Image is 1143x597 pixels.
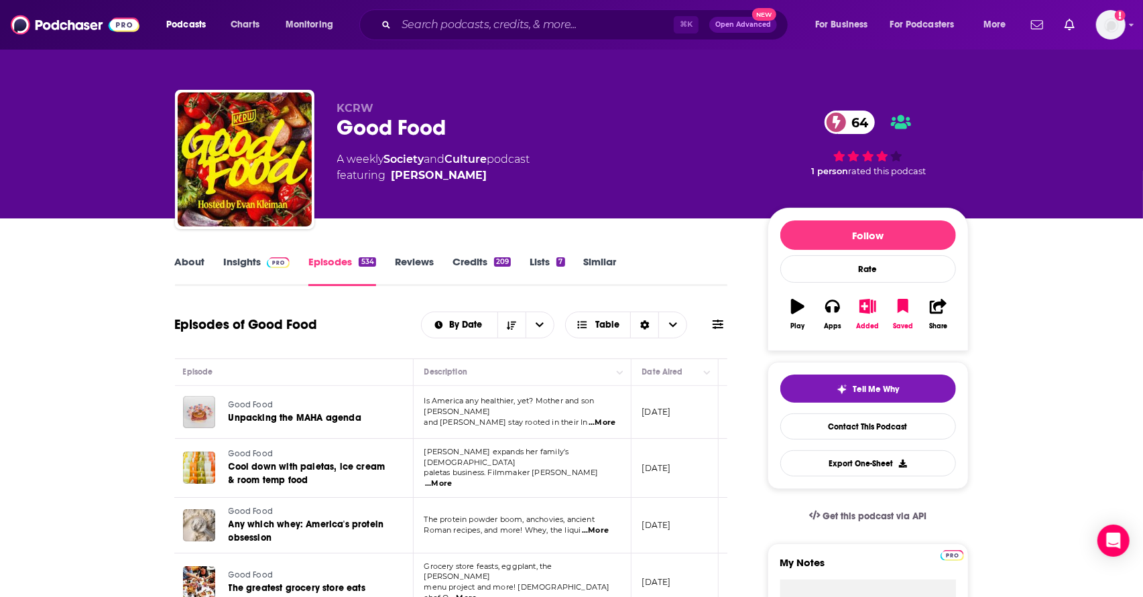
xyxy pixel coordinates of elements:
p: [DATE] [642,462,671,474]
a: Good Food [229,448,389,460]
span: Good Food [229,400,274,409]
span: Unpacking the MAHA agenda [229,412,361,423]
button: Sort Direction [497,312,526,338]
img: Podchaser Pro [941,550,964,561]
img: Good Food [178,92,312,226]
a: Good Food [229,570,388,582]
svg: Add a profile image [1115,10,1126,21]
a: Contact This Podcast [780,413,956,440]
a: Cool down with paletas, ice cream & room temp food [229,460,389,487]
p: [DATE] [642,576,671,588]
div: Search podcasts, credits, & more... [372,9,801,40]
span: Good Food [229,449,274,458]
a: Pro website [941,548,964,561]
div: Play [790,322,804,330]
a: Similar [584,255,617,286]
div: 534 [359,257,375,267]
button: Open AdvancedNew [709,17,777,33]
span: Cool down with paletas, ice cream & room temp food [229,461,385,486]
img: tell me why sparkle [837,384,847,395]
a: InsightsPodchaser Pro [224,255,290,286]
button: Apps [815,290,850,338]
span: Get this podcast via API [823,511,926,522]
span: New [752,8,776,21]
button: open menu [422,320,497,330]
h2: Choose View [565,312,688,338]
span: Tell Me Why [853,384,899,395]
span: Any which whey: America's protein obsession [229,519,384,543]
span: 1 person [812,166,849,176]
div: Open Intercom Messenger [1097,525,1130,557]
span: Monitoring [286,15,333,34]
a: Episodes534 [308,255,375,286]
span: By Date [449,320,487,330]
a: Show notifications dropdown [1059,13,1080,36]
label: My Notes [780,556,956,580]
img: Podchaser Pro [267,257,290,268]
span: For Business [815,15,868,34]
input: Search podcasts, credits, & more... [396,14,674,36]
a: Charts [222,14,267,36]
button: Saved [886,290,920,338]
a: Society [384,153,424,165]
span: Grocery store feasts, eggplant, the [PERSON_NAME] [424,561,552,582]
a: Unpacking the MAHA agenda [229,411,388,425]
span: Logged in as BaltzandCompany [1096,10,1126,40]
button: open menu [276,14,351,36]
button: Show profile menu [1096,10,1126,40]
span: Open Advanced [715,21,771,28]
span: [PERSON_NAME] expands her family's [DEMOGRAPHIC_DATA] [424,447,569,467]
p: [DATE] [642,406,671,417]
div: 7 [556,257,564,267]
div: Rate [780,255,956,283]
span: Roman recipes, and more! Whey, the liqui [424,525,581,535]
span: featuring [337,168,530,184]
img: User Profile [1096,10,1126,40]
img: Podchaser - Follow, Share and Rate Podcasts [11,12,139,38]
div: A weekly podcast [337,151,530,184]
a: Evan Kleiman [392,168,487,184]
span: Podcasts [166,15,206,34]
button: Export One-Sheet [780,450,956,476]
span: and [PERSON_NAME] stay rooted in their In [424,417,588,427]
span: Good Food [229,507,274,516]
div: 64 1 personrated this podcast [768,102,969,185]
div: Date Aired [642,364,683,380]
div: Description [424,364,467,380]
button: open menu [157,14,223,36]
a: Good Food [229,399,388,411]
a: Culture [445,153,487,165]
a: About [175,255,205,286]
span: Table [595,320,619,330]
button: Column Actions [699,364,715,381]
span: The protein powder boom, anchovies, ancient [424,515,595,524]
div: Saved [893,322,913,330]
button: Added [850,290,885,338]
a: Any which whey: America's protein obsession [229,518,389,545]
a: Reviews [395,255,434,286]
p: [DATE] [642,519,671,531]
button: Follow [780,220,956,250]
button: Column Actions [612,364,628,381]
h1: Episodes of Good Food [175,316,318,333]
button: Play [780,290,815,338]
span: For Podcasters [890,15,955,34]
span: rated this podcast [849,166,926,176]
a: The greatest grocery store eats [229,582,388,595]
a: Good Food [229,506,389,518]
span: KCRW [337,102,374,115]
button: open menu [882,14,974,36]
a: Show notifications dropdown [1026,13,1048,36]
span: ⌘ K [674,16,699,34]
a: Lists7 [530,255,564,286]
div: Added [857,322,880,330]
span: paletas business. Filmmaker [PERSON_NAME] [424,468,599,477]
span: Charts [231,15,259,34]
button: open menu [806,14,885,36]
div: Episode [183,364,213,380]
div: Apps [824,322,841,330]
span: Is America any healthier, yet? Mother and son [PERSON_NAME] [424,396,595,416]
div: 209 [494,257,511,267]
span: Good Food [229,570,274,580]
